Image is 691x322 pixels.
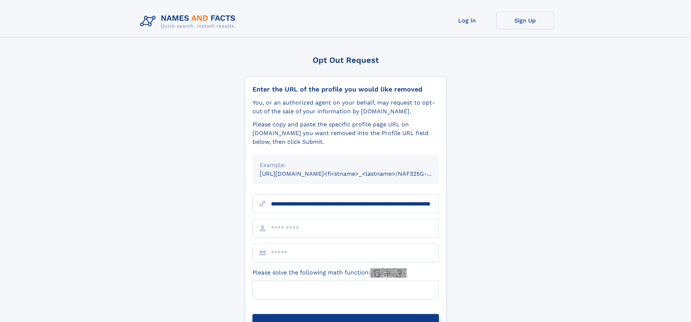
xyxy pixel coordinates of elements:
[260,161,432,170] div: Example:
[137,12,242,31] img: Logo Names and Facts
[245,56,447,65] div: Opt Out Request
[438,12,496,29] a: Log In
[252,98,439,116] div: You, or an authorized agent on your behalf, may request to opt-out of the sale of your informatio...
[496,12,554,29] a: Sign Up
[260,170,453,177] small: [URL][DOMAIN_NAME]<firstname>_<lastname>/NAF325G-xxxxxxxx
[252,120,439,146] div: Please copy and paste the specific profile page URL on [DOMAIN_NAME] you want removed into the Pr...
[252,85,439,93] div: Enter the URL of the profile you would like removed
[252,268,407,278] label: Please solve the following math function:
